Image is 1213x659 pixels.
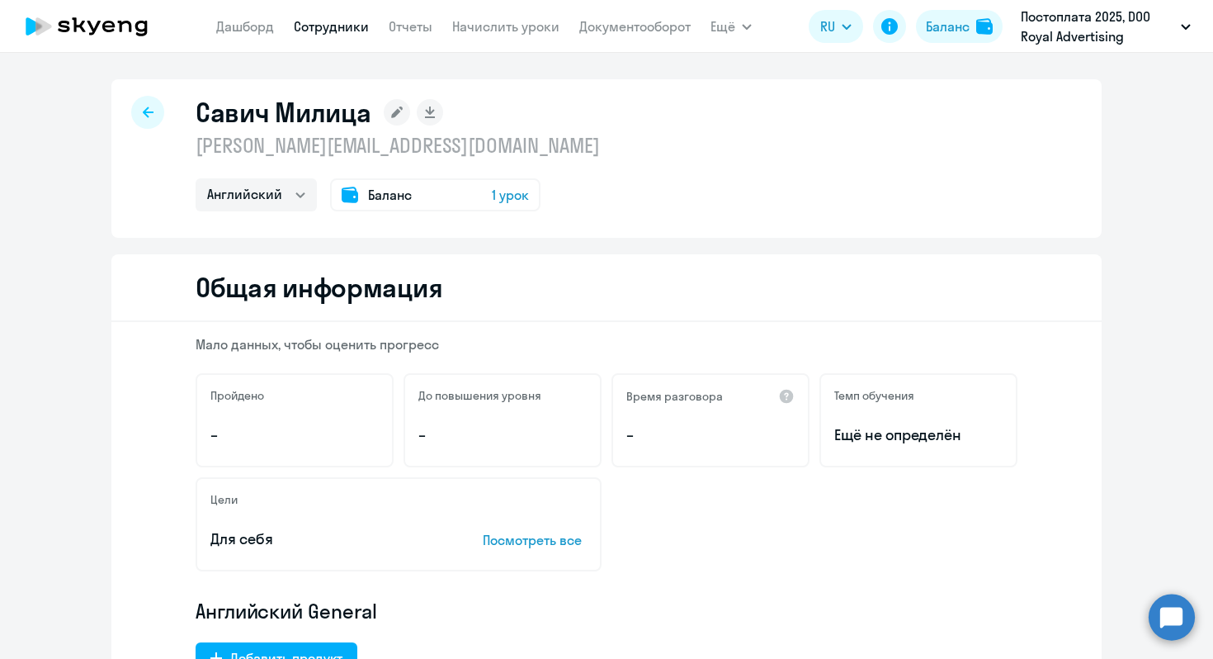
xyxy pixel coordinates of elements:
[809,10,863,43] button: RU
[976,18,993,35] img: balance
[368,185,412,205] span: Баланс
[492,185,529,205] span: 1 урок
[418,424,587,446] p: –
[452,18,559,35] a: Начислить уроки
[834,388,914,403] h5: Темп обучения
[294,18,369,35] a: Сотрудники
[483,530,587,550] p: Посмотреть все
[834,424,1003,446] span: Ещё не определён
[926,17,970,36] div: Баланс
[196,598,377,624] span: Английский General
[710,17,735,36] span: Ещё
[196,335,1017,353] p: Мало данных, чтобы оценить прогресс
[820,17,835,36] span: RU
[210,388,264,403] h5: Пройдено
[1012,7,1199,46] button: Постоплата 2025, DOO Royal Advertising
[916,10,1003,43] button: Балансbalance
[1021,7,1174,46] p: Постоплата 2025, DOO Royal Advertising
[210,424,379,446] p: –
[389,18,432,35] a: Отчеты
[196,96,371,129] h1: Савич Милица
[216,18,274,35] a: Дашборд
[196,132,600,159] p: [PERSON_NAME][EMAIL_ADDRESS][DOMAIN_NAME]
[418,388,541,403] h5: До повышения уровня
[210,529,432,550] p: Для себя
[626,389,723,404] h5: Время разговора
[196,271,442,304] h2: Общая информация
[710,10,752,43] button: Ещё
[210,492,238,507] h5: Цели
[579,18,691,35] a: Документооборот
[626,424,795,446] p: –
